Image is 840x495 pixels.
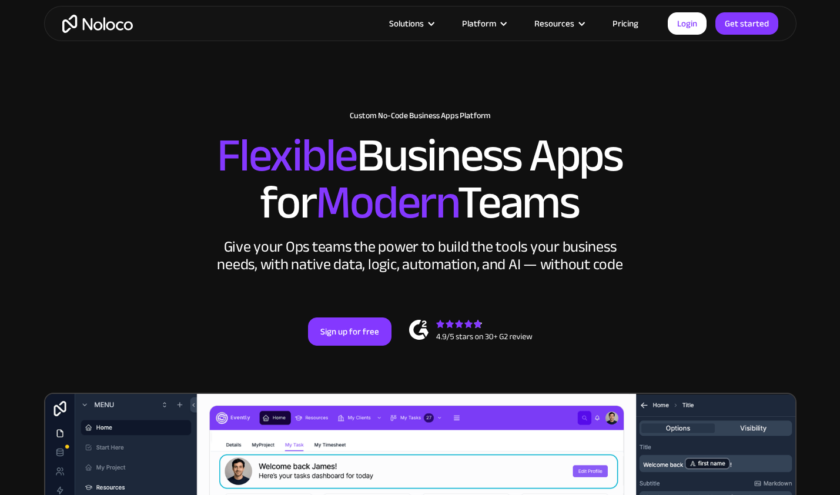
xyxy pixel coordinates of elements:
[534,16,574,31] div: Resources
[668,12,707,35] a: Login
[447,16,520,31] div: Platform
[308,317,391,346] a: Sign up for free
[374,16,447,31] div: Solutions
[56,132,785,226] h2: Business Apps for Teams
[598,16,653,31] a: Pricing
[715,12,778,35] a: Get started
[462,16,496,31] div: Platform
[389,16,424,31] div: Solutions
[215,238,626,273] div: Give your Ops teams the power to build the tools your business needs, with native data, logic, au...
[217,112,357,199] span: Flexible
[520,16,598,31] div: Resources
[62,15,133,33] a: home
[56,111,785,121] h1: Custom No-Code Business Apps Platform
[316,159,457,246] span: Modern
